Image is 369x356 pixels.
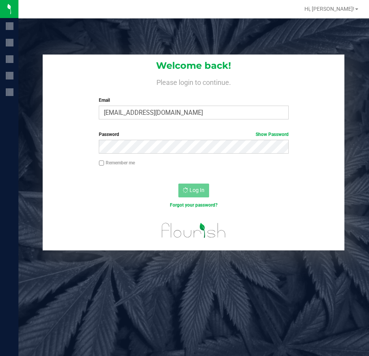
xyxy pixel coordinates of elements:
[43,77,344,86] h4: Please login to continue.
[256,132,289,137] a: Show Password
[178,184,209,197] button: Log In
[99,132,119,137] span: Password
[189,187,204,193] span: Log In
[156,217,231,244] img: flourish_logo.svg
[43,61,344,71] h1: Welcome back!
[99,159,135,166] label: Remember me
[99,97,288,104] label: Email
[99,161,104,166] input: Remember me
[304,6,354,12] span: Hi, [PERSON_NAME]!
[170,202,218,208] a: Forgot your password?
